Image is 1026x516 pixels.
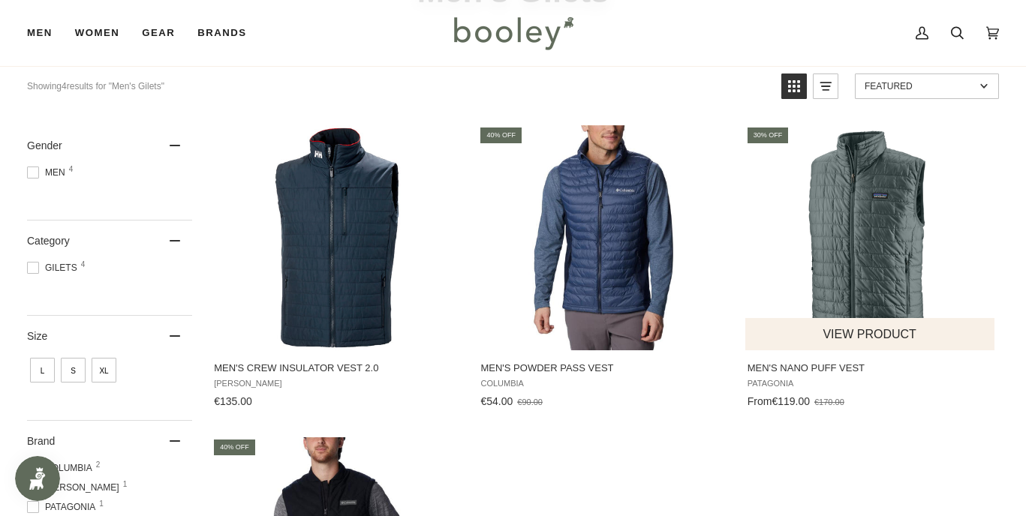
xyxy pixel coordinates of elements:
a: Men's Nano Puff Vest [745,125,996,413]
span: €119.00 [772,395,810,407]
img: Booley [447,11,579,55]
b: 4 [62,81,67,91]
span: Brands [197,25,246,40]
span: Men's Nano Puff Vest [748,361,994,375]
span: €54.00 [480,395,513,407]
span: Category [27,235,70,247]
div: 40% off [480,127,522,143]
span: Size [27,330,47,342]
span: Men [27,25,53,40]
span: [PERSON_NAME] [214,379,460,388]
span: [PERSON_NAME] [27,481,124,494]
span: Columbia [27,461,97,475]
button: View product [745,318,994,350]
span: Men's Powder Pass Vest [480,361,727,375]
span: 4 [81,261,86,268]
span: From [748,395,772,407]
span: 4 [69,166,74,173]
span: Men [27,166,70,179]
span: Brand [27,435,55,447]
span: €90.00 [517,397,543,406]
a: Men's Powder Pass Vest [478,125,729,413]
span: 1 [123,481,128,488]
a: Men's Crew Insulator Vest 2.0 [212,125,462,413]
span: Size: XL [92,358,116,382]
span: Featured [865,81,975,91]
span: Gilets [27,261,82,274]
span: Men's Crew Insulator Vest 2.0 [214,361,460,375]
img: Helly Hansen Men's Crew Insulator Vest 2.0 Navy - Booley Galway [224,125,450,350]
iframe: Button to open loyalty program pop-up [15,456,60,501]
div: 40% off [214,439,255,455]
span: Women [75,25,119,40]
a: Sort options [855,73,999,99]
span: Size: L [30,358,55,382]
span: 2 [96,461,101,469]
span: Gear [142,25,175,40]
a: View grid mode [781,73,807,99]
span: Size: S [61,358,86,382]
span: Patagonia [27,500,100,514]
span: €135.00 [214,395,252,407]
img: Patagonia Men's Nano Puff Vest Nouveau Green - Booley Galway [758,125,983,350]
img: Columbia Men's Powder Pass Vest Dark Mountain / Collegiate Navy - Booley Galway [491,125,716,350]
span: Columbia [480,379,727,388]
span: €170.00 [814,397,844,406]
a: View list mode [813,73,838,99]
div: 30% off [748,127,789,143]
span: Gender [27,139,62,151]
span: 1 [99,500,104,508]
div: Showing results for "Men's Gilets" [27,73,770,99]
span: Patagonia [748,379,994,388]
